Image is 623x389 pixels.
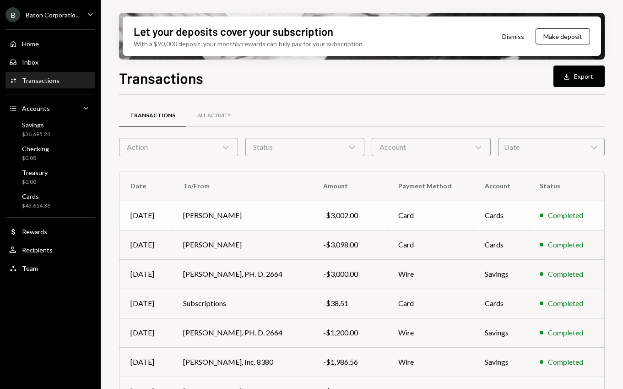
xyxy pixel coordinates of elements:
[130,327,161,338] div: [DATE]
[172,347,312,377] td: [PERSON_NAME], Inc. 8380
[22,202,50,210] div: $43,614.38
[172,259,312,289] td: [PERSON_NAME], PH. D. 2664
[548,239,583,250] div: Completed
[474,259,529,289] td: Savings
[172,289,312,318] td: Subscriptions
[119,69,203,87] h1: Transactions
[536,28,590,44] button: Make deposit
[245,138,364,156] div: Status
[130,112,175,120] div: Transactions
[26,11,80,19] div: Baton Corporatio...
[474,289,529,318] td: Cards
[387,347,474,377] td: Wire
[130,268,161,279] div: [DATE]
[474,201,529,230] td: Cards
[5,223,95,240] a: Rewards
[387,289,474,318] td: Card
[548,356,583,367] div: Completed
[5,72,95,88] a: Transactions
[474,230,529,259] td: Cards
[548,327,583,338] div: Completed
[529,171,604,201] th: Status
[22,246,53,254] div: Recipients
[22,228,47,236] div: Rewards
[548,268,583,279] div: Completed
[387,230,474,259] td: Card
[172,230,312,259] td: [PERSON_NAME]
[130,210,161,221] div: [DATE]
[323,268,376,279] div: -$3,000.00
[22,154,49,162] div: $0.08
[119,138,238,156] div: Action
[387,259,474,289] td: Wire
[323,327,376,338] div: -$1,200.00
[130,298,161,309] div: [DATE]
[22,121,50,129] div: Savings
[5,241,95,258] a: Recipients
[22,145,49,153] div: Checking
[172,318,312,347] td: [PERSON_NAME], PH. D. 2664
[474,347,529,377] td: Savings
[372,138,491,156] div: Account
[197,112,231,120] div: All Activity
[22,104,50,112] div: Accounts
[548,298,583,309] div: Completed
[312,171,387,201] th: Amount
[323,239,376,250] div: -$3,098.00
[5,166,95,188] a: Treasury$0.00
[387,201,474,230] td: Card
[130,356,161,367] div: [DATE]
[22,77,60,84] div: Transactions
[5,35,95,52] a: Home
[5,100,95,116] a: Accounts
[22,178,48,186] div: $0.00
[323,210,376,221] div: -$3,002.00
[5,7,20,22] div: B
[323,356,376,367] div: -$1,986.56
[22,169,48,176] div: Treasury
[22,264,38,272] div: Team
[5,118,95,140] a: Savings$36,695.28
[22,58,38,66] div: Inbox
[491,26,536,47] button: Dismiss
[548,210,583,221] div: Completed
[474,318,529,347] td: Savings
[474,171,529,201] th: Account
[22,192,50,200] div: Cards
[5,260,95,276] a: Team
[498,138,605,156] div: Date
[387,171,474,201] th: Payment Method
[387,318,474,347] td: Wire
[5,190,95,212] a: Cards$43,614.38
[553,66,605,87] button: Export
[172,201,312,230] td: [PERSON_NAME]
[130,239,161,250] div: [DATE]
[134,39,364,49] div: With a $90,000 deposit, your monthly rewards can fully pay for your subscription.
[5,54,95,70] a: Inbox
[323,298,376,309] div: -$38.51
[119,171,172,201] th: Date
[22,40,39,48] div: Home
[186,104,242,127] a: All Activity
[134,24,333,39] div: Let your deposits cover your subscription
[119,104,186,127] a: Transactions
[5,142,95,164] a: Checking$0.08
[172,171,312,201] th: To/From
[22,131,50,138] div: $36,695.28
